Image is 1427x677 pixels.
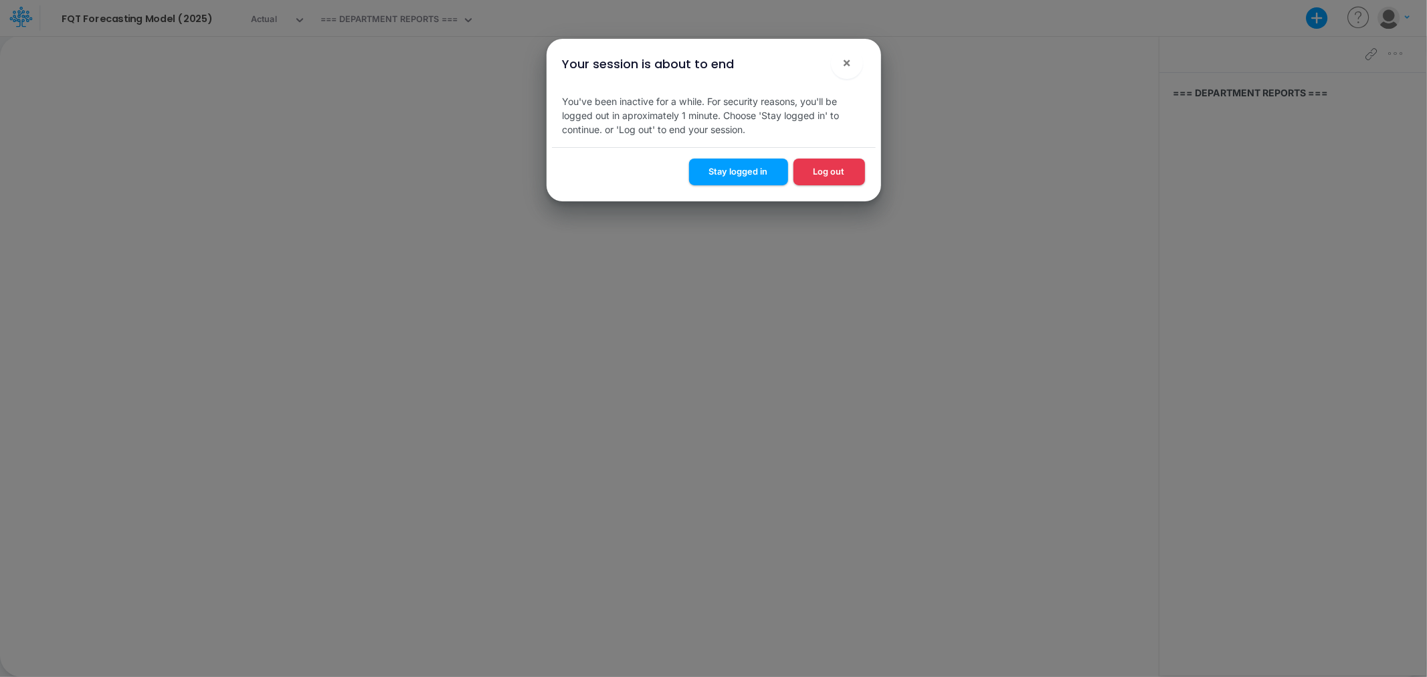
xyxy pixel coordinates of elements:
button: Close [831,47,863,79]
div: Your session is about to end [563,55,735,73]
button: Stay logged in [689,159,788,185]
div: You've been inactive for a while. For security reasons, you'll be logged out in aproximately 1 mi... [552,84,876,147]
span: × [842,54,851,70]
button: Log out [793,159,865,185]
